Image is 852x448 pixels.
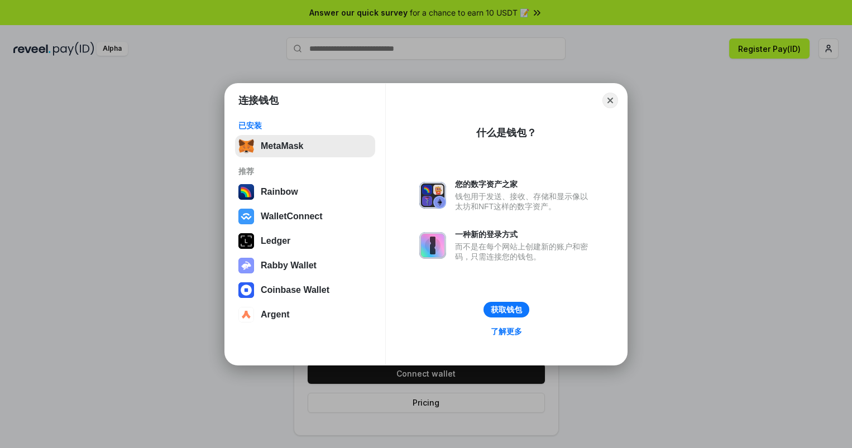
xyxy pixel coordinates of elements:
div: 您的数字资产之家 [455,179,593,189]
button: Ledger [235,230,375,252]
img: svg+xml,%3Csvg%20xmlns%3D%22http%3A%2F%2Fwww.w3.org%2F2000%2Fsvg%22%20fill%3D%22none%22%20viewBox... [419,232,446,259]
div: 获取钱包 [491,305,522,315]
div: 钱包用于发送、接收、存储和显示像以太坊和NFT这样的数字资产。 [455,191,593,211]
img: svg+xml,%3Csvg%20xmlns%3D%22http%3A%2F%2Fwww.w3.org%2F2000%2Fsvg%22%20fill%3D%22none%22%20viewBox... [419,182,446,209]
button: MetaMask [235,135,375,157]
img: svg+xml,%3Csvg%20width%3D%2228%22%20height%3D%2228%22%20viewBox%3D%220%200%2028%2028%22%20fill%3D... [238,282,254,298]
div: 推荐 [238,166,372,176]
button: Argent [235,304,375,326]
div: Rainbow [261,187,298,197]
button: Rabby Wallet [235,254,375,277]
div: Coinbase Wallet [261,285,329,295]
div: WalletConnect [261,211,323,221]
div: Rabby Wallet [261,261,317,271]
div: 什么是钱包？ [476,126,537,139]
button: WalletConnect [235,205,375,228]
img: svg+xml,%3Csvg%20xmlns%3D%22http%3A%2F%2Fwww.w3.org%2F2000%2Fsvg%22%20fill%3D%22none%22%20viewBox... [238,258,254,273]
button: Rainbow [235,181,375,203]
img: svg+xml,%3Csvg%20width%3D%22120%22%20height%3D%22120%22%20viewBox%3D%220%200%20120%20120%22%20fil... [238,184,254,200]
div: 而不是在每个网站上创建新的账户和密码，只需连接您的钱包。 [455,242,593,262]
div: 一种新的登录方式 [455,229,593,239]
a: 了解更多 [484,324,529,339]
div: 已安装 [238,121,372,131]
img: svg+xml,%3Csvg%20width%3D%2228%22%20height%3D%2228%22%20viewBox%3D%220%200%2028%2028%22%20fill%3D... [238,209,254,224]
div: Ledger [261,236,290,246]
button: Coinbase Wallet [235,279,375,301]
img: svg+xml,%3Csvg%20width%3D%2228%22%20height%3D%2228%22%20viewBox%3D%220%200%2028%2028%22%20fill%3D... [238,307,254,322]
div: 了解更多 [491,326,522,336]
button: Close [602,93,618,108]
button: 获取钱包 [484,302,529,317]
img: svg+xml,%3Csvg%20xmlns%3D%22http%3A%2F%2Fwww.w3.org%2F2000%2Fsvg%22%20width%3D%2228%22%20height%3... [238,233,254,249]
div: Argent [261,310,290,320]
img: svg+xml,%3Csvg%20fill%3D%22none%22%20height%3D%2233%22%20viewBox%3D%220%200%2035%2033%22%20width%... [238,138,254,154]
h1: 连接钱包 [238,94,279,107]
div: MetaMask [261,141,303,151]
